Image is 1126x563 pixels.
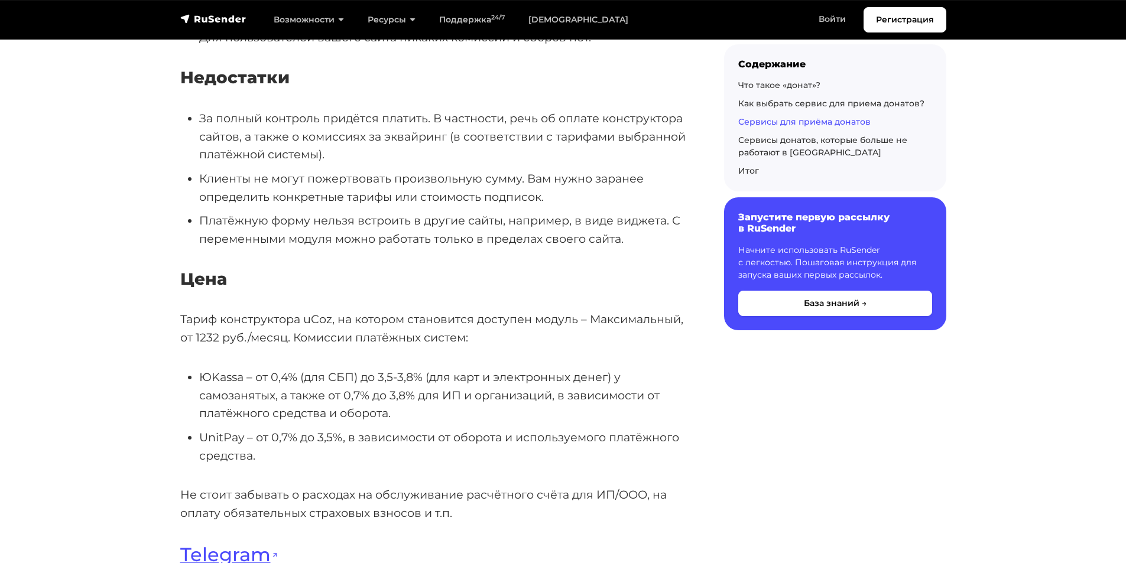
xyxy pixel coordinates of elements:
[199,211,686,248] li: Платёжную форму нельзя встроить в другие сайты, например, в виде виджета. С переменными модуля мо...
[738,116,871,127] a: Сервисы для приёма донатов
[864,7,946,32] a: Регистрация
[738,211,932,234] h6: Запустите первую рассылку в RuSender
[199,170,686,206] li: Клиенты не могут пожертвовать произвольную сумму. Вам нужно заранее определить конкретные тарифы ...
[517,8,640,32] a: [DEMOGRAPHIC_DATA]
[807,7,858,31] a: Войти
[180,486,686,522] p: Не стоит забывать о расходах на обслуживание расчётного счёта для ИП/ООО, на оплату обязательных ...
[738,98,924,109] a: Как выбрать сервис для приема донатов?
[738,58,932,70] div: Содержание
[262,8,356,32] a: Возможности
[180,310,686,346] p: Тариф конструктора uCoz, на котором становится доступен модуль – Максимальный, от 1232 руб./месяц...
[199,428,686,464] li: UnitPay – от 0,7% до 3,5%, в зависимости от оборота и используемого платёжного средства.
[738,80,820,90] a: Что такое «донат»?
[724,197,946,330] a: Запустите первую рассылку в RuSender Начните использовать RuSender с легкостью. Пошаговая инструк...
[180,68,686,88] h4: Недостатки
[199,109,686,164] li: За полный контроль придётся платить. В частности, речь об оплате конструктора сайтов, а также о к...
[738,135,907,158] a: Сервисы донатов, которые больше не работают в [GEOGRAPHIC_DATA]
[738,165,759,176] a: Итог
[356,8,427,32] a: Ресурсы
[180,269,686,289] h4: Цена
[738,291,932,316] button: База знаний →
[180,13,246,25] img: RuSender
[738,244,932,281] p: Начните использовать RuSender с легкостью. Пошаговая инструкция для запуска ваших первых рассылок.
[427,8,517,32] a: Поддержка24/7
[199,368,686,422] li: ЮKassa – от 0,4% (для СБП) до 3,5-3,8% (для карт и электронных денег) у самозанятых, а также от 0...
[491,14,505,21] sup: 24/7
